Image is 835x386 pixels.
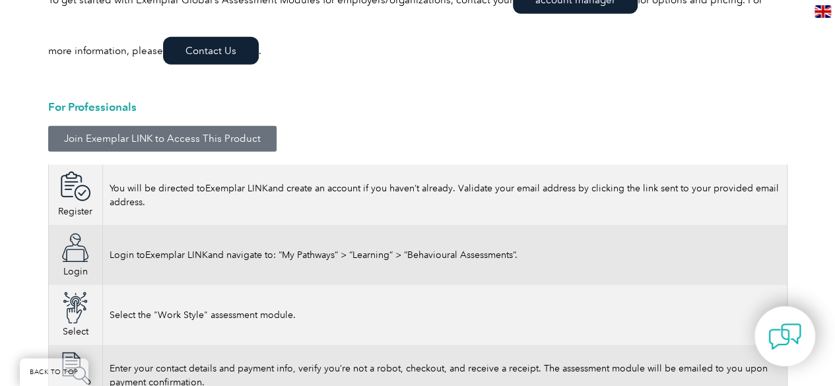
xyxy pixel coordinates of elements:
h4: For Professionals [48,102,787,113]
img: contact-chat.png [768,320,801,353]
td: Login to and navigate to: “My Pathways” > “Learning” > “Behavioural Assessments”. [102,225,787,285]
a: Exemplar LINK [145,249,208,261]
span: Join Exemplar LINK to Access This Product [64,134,261,144]
td: You will be directed to and create an account if you haven’t already. Validate your email address... [102,165,787,225]
td: Select the "Work Style" assessment module. [102,285,787,345]
img: en [815,5,831,18]
a: Exemplar LINK [205,183,268,194]
a: Contact Us [163,37,259,65]
a: Join Exemplar LINK to Access This Product [48,126,277,152]
td: Select [48,285,102,345]
td: Register [48,165,102,225]
td: Login [48,225,102,285]
a: BACK TO TOP [20,358,88,386]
